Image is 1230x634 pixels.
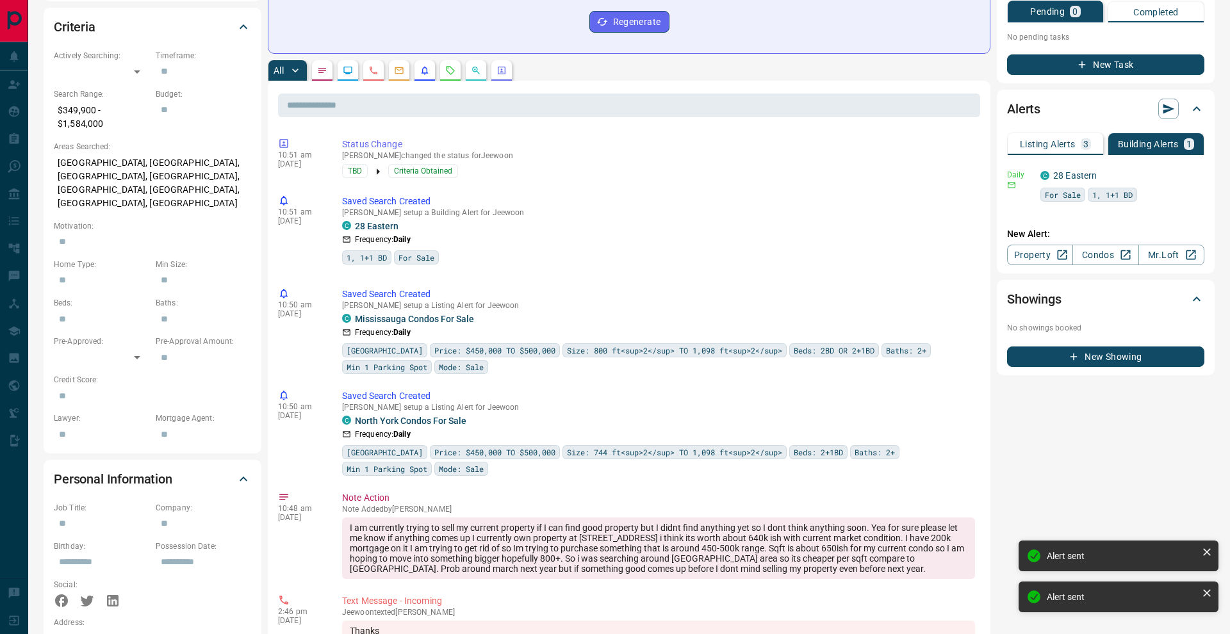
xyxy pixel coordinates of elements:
svg: Calls [368,65,379,76]
p: Saved Search Created [342,389,975,403]
p: Text Message - Incoming [342,594,975,608]
p: Jeewoon texted [PERSON_NAME] [342,608,975,617]
p: Building Alerts [1118,140,1179,149]
a: Mr.Loft [1138,245,1204,265]
p: 3 [1083,140,1088,149]
span: [GEOGRAPHIC_DATA] [347,446,423,459]
div: Alert sent [1047,592,1197,602]
a: North York Condos For Sale [355,416,466,426]
p: No pending tasks [1007,28,1204,47]
span: Beds: 2BD OR 2+1BD [794,344,874,357]
svg: Opportunities [471,65,481,76]
p: [DATE] [278,216,323,225]
h2: Personal Information [54,469,172,489]
span: Baths: 2+ [855,446,895,459]
p: [DATE] [278,159,323,168]
p: Possession Date: [156,541,251,552]
div: Alerts [1007,93,1204,124]
a: Property [1007,245,1073,265]
span: Mode: Sale [439,361,484,373]
p: Note Action [342,491,975,505]
p: Mortgage Agent: [156,412,251,424]
div: Personal Information [54,464,251,494]
p: New Alert: [1007,227,1204,241]
p: Lawyer: [54,412,149,424]
span: For Sale [1045,188,1081,201]
p: [PERSON_NAME] setup a Building Alert for Jeewoon [342,208,975,217]
p: Min Size: [156,259,251,270]
p: Search Range: [54,88,149,100]
div: condos.ca [1040,171,1049,180]
p: Frequency: [355,234,411,245]
svg: Email [1007,181,1016,190]
div: condos.ca [342,221,351,230]
span: Price: $450,000 TO $500,000 [434,344,555,357]
p: No showings booked [1007,322,1204,334]
p: $349,900 - $1,584,000 [54,100,149,134]
div: I am currently trying to sell my current property if I can find good property but I didnt find an... [342,517,975,579]
span: TBD [348,165,362,177]
span: Min 1 Parking Spot [347,361,427,373]
a: 28 Eastern [1053,170,1097,181]
span: Size: 744 ft<sup>2</sup> TO 1,098 ft<sup>2</sup> [567,446,782,459]
p: Daily [1007,169,1033,181]
p: All [274,66,284,75]
span: For Sale [398,251,434,264]
a: Mississauga Condos For Sale [355,314,474,324]
p: Pending [1030,7,1065,16]
span: Beds: 2+1BD [794,446,843,459]
button: Regenerate [589,11,669,33]
span: Baths: 2+ [886,344,926,357]
p: [DATE] [278,616,323,625]
svg: Lead Browsing Activity [343,65,353,76]
p: Company: [156,502,251,514]
a: Condos [1072,245,1138,265]
p: 10:50 am [278,402,323,411]
p: Completed [1133,8,1179,17]
div: condos.ca [342,416,351,425]
p: Pre-Approval Amount: [156,336,251,347]
h2: Alerts [1007,99,1040,119]
h2: Criteria [54,17,95,37]
p: 2:46 pm [278,607,323,616]
p: [GEOGRAPHIC_DATA], [GEOGRAPHIC_DATA], [GEOGRAPHIC_DATA], [GEOGRAPHIC_DATA], [GEOGRAPHIC_DATA], [G... [54,152,251,214]
strong: Daily [393,430,411,439]
p: [PERSON_NAME] setup a Listing Alert for Jeewoon [342,403,975,412]
div: Showings [1007,284,1204,314]
p: [PERSON_NAME] setup a Listing Alert for Jeewoon [342,301,975,310]
p: Pre-Approved: [54,336,149,347]
svg: Emails [394,65,404,76]
p: 0 [1072,7,1078,16]
div: Alert sent [1047,551,1197,561]
strong: Daily [393,235,411,244]
span: Criteria Obtained [394,165,452,177]
p: Areas Searched: [54,141,251,152]
p: [PERSON_NAME] changed the status for Jeewoon [342,151,975,160]
p: Credit Score: [54,374,251,386]
div: Criteria [54,12,251,42]
svg: Listing Alerts [420,65,430,76]
svg: Requests [445,65,455,76]
p: 10:51 am [278,150,323,159]
p: Frequency: [355,428,411,440]
span: Mode: Sale [439,462,484,475]
p: Social: [54,579,149,590]
span: Price: $450,000 TO $500,000 [434,446,555,459]
p: Budget: [156,88,251,100]
svg: Agent Actions [496,65,507,76]
p: [DATE] [278,411,323,420]
svg: Notes [317,65,327,76]
span: Size: 800 ft<sup>2</sup> TO 1,098 ft<sup>2</sup> [567,344,782,357]
span: 1, 1+1 BD [1092,188,1133,201]
span: Min 1 Parking Spot [347,462,427,475]
p: Motivation: [54,220,251,232]
p: 10:51 am [278,207,323,216]
p: 1 [1186,140,1192,149]
strong: Daily [393,328,411,337]
h2: Showings [1007,289,1062,309]
p: Status Change [342,138,975,151]
span: 1, 1+1 BD [347,251,387,264]
a: 28 Eastern [355,221,398,231]
p: 10:48 am [278,504,323,513]
p: Saved Search Created [342,288,975,301]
